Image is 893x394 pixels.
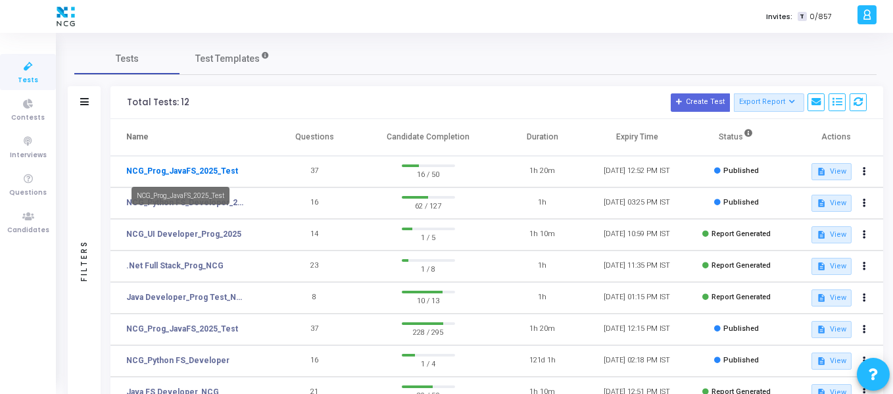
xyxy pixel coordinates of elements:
td: 1h 20m [495,156,590,187]
button: View [811,321,852,338]
span: Contests [11,112,45,124]
span: 1 / 5 [402,230,455,243]
td: 8 [267,282,362,314]
span: Interviews [10,150,47,161]
span: Report Generated [712,230,771,238]
span: Report Generated [712,293,771,301]
button: View [811,353,852,370]
mat-icon: description [817,293,826,303]
button: View [811,163,852,180]
button: View [811,289,852,307]
mat-icon: description [817,167,826,176]
td: 16 [267,345,362,377]
span: 62 / 127 [402,199,455,212]
td: [DATE] 02:18 PM IST [590,345,685,377]
span: Questions [9,187,47,199]
span: 1 / 8 [402,262,455,275]
th: Expiry Time [590,119,685,156]
td: [DATE] 01:15 PM IST [590,282,685,314]
th: Questions [267,119,362,156]
span: 228 / 295 [402,325,455,338]
td: 1h 10m [495,219,590,251]
button: View [811,226,852,243]
div: Filters [78,188,90,333]
button: Export Report [734,93,804,112]
td: [DATE] 03:25 PM IST [590,187,685,219]
th: Candidate Completion [362,119,495,156]
td: [DATE] 11:35 PM IST [590,251,685,282]
a: NCG_Python FS_Developer [126,355,229,366]
td: 1h [495,251,590,282]
div: NCG_Prog_JavaFS_2025_Test [132,187,229,205]
th: Name [110,119,267,156]
a: .Net Full Stack_Prog_NCG [126,260,224,272]
span: Tests [116,52,139,66]
div: Total Tests: 12 [127,97,189,108]
a: NCG_UI Developer_Prog_2025 [126,228,241,240]
button: View [811,258,852,275]
mat-icon: description [817,262,826,271]
span: Published [723,324,759,333]
th: Actions [788,119,883,156]
td: [DATE] 10:59 PM IST [590,219,685,251]
span: 0/857 [809,11,832,22]
mat-icon: description [817,199,826,208]
td: 37 [267,314,362,345]
a: NCG_Prog_JavaFS_2025_Test [126,323,238,335]
span: Test Templates [195,52,260,66]
td: 1h [495,187,590,219]
td: 1h 20m [495,314,590,345]
th: Status [685,119,788,156]
td: [DATE] 12:52 PM IST [590,156,685,187]
td: 14 [267,219,362,251]
th: Duration [495,119,590,156]
span: 10 / 13 [402,293,455,307]
span: Published [723,356,759,364]
td: [DATE] 12:15 PM IST [590,314,685,345]
td: 1h [495,282,590,314]
mat-icon: description [817,325,826,334]
label: Invites: [766,11,792,22]
td: 23 [267,251,362,282]
a: NCG_Prog_JavaFS_2025_Test [126,165,238,177]
button: View [811,195,852,212]
mat-icon: description [817,230,826,239]
span: Tests [18,75,38,86]
span: Report Generated [712,261,771,270]
mat-icon: description [817,357,826,366]
button: Create Test [671,93,730,112]
span: 16 / 50 [402,167,455,180]
span: T [798,12,806,22]
span: Candidates [7,225,49,236]
img: logo [53,3,78,30]
td: 121d 1h [495,345,590,377]
td: 16 [267,187,362,219]
a: Java Developer_Prog Test_NCG [126,291,247,303]
span: Published [723,166,759,175]
td: 37 [267,156,362,187]
span: Published [723,198,759,207]
span: 1 / 4 [402,357,455,370]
